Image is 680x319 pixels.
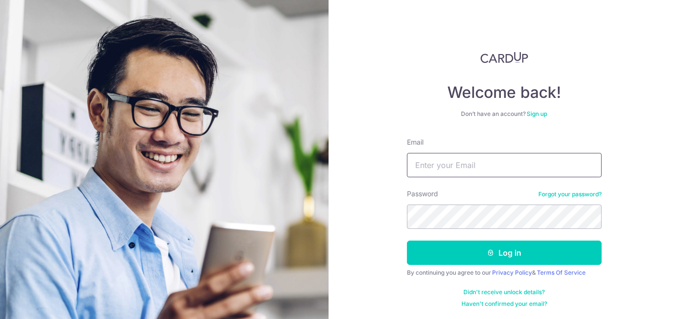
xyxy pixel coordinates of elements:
a: Didn't receive unlock details? [463,288,545,296]
h4: Welcome back! [407,83,602,102]
a: Privacy Policy [492,269,532,276]
label: Password [407,189,438,199]
a: Sign up [527,110,547,117]
label: Email [407,137,423,147]
div: By continuing you agree to our & [407,269,602,277]
a: Haven't confirmed your email? [461,300,547,308]
input: Enter your Email [407,153,602,177]
a: Terms Of Service [537,269,586,276]
img: CardUp Logo [480,52,528,63]
button: Log in [407,241,602,265]
a: Forgot your password? [538,190,602,198]
div: Don’t have an account? [407,110,602,118]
